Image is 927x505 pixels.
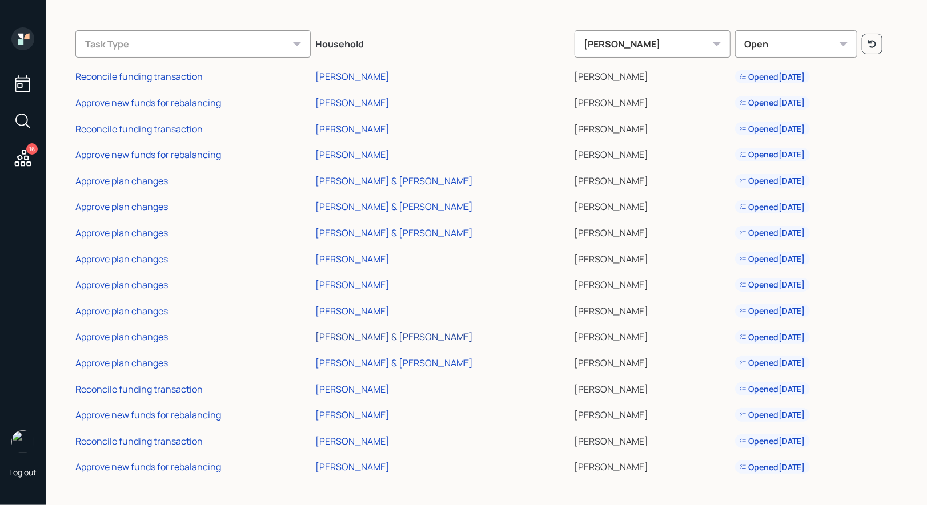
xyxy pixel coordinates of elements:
[740,123,805,135] div: Opened [DATE]
[740,357,805,369] div: Opened [DATE]
[75,330,168,343] div: Approve plan changes
[572,270,733,296] td: [PERSON_NAME]
[572,244,733,270] td: [PERSON_NAME]
[315,148,390,161] div: [PERSON_NAME]
[75,200,168,213] div: Approve plan changes
[75,409,221,421] div: Approve new funds for rebalancing
[315,253,390,265] div: [PERSON_NAME]
[735,30,857,58] div: Open
[315,383,390,395] div: [PERSON_NAME]
[572,374,733,401] td: [PERSON_NAME]
[572,400,733,426] td: [PERSON_NAME]
[740,97,805,108] div: Opened [DATE]
[75,435,203,447] div: Reconcile funding transaction
[313,22,572,62] th: Household
[315,278,390,291] div: [PERSON_NAME]
[11,430,34,453] img: treva-nostdahl-headshot.png
[572,166,733,192] td: [PERSON_NAME]
[572,453,733,479] td: [PERSON_NAME]
[75,227,168,239] div: Approve plan changes
[740,383,805,395] div: Opened [DATE]
[740,201,805,213] div: Opened [DATE]
[75,70,203,83] div: Reconcile funding transaction
[315,175,473,187] div: [PERSON_NAME] & [PERSON_NAME]
[740,305,805,317] div: Opened [DATE]
[75,305,168,317] div: Approve plan changes
[315,409,390,421] div: [PERSON_NAME]
[75,383,203,395] div: Reconcile funding transaction
[315,227,473,239] div: [PERSON_NAME] & [PERSON_NAME]
[572,426,733,453] td: [PERSON_NAME]
[572,192,733,219] td: [PERSON_NAME]
[9,467,37,478] div: Log out
[572,348,733,374] td: [PERSON_NAME]
[315,96,390,109] div: [PERSON_NAME]
[75,148,221,161] div: Approve new funds for rebalancing
[740,253,805,265] div: Opened [DATE]
[572,296,733,322] td: [PERSON_NAME]
[75,30,311,58] div: Task Type
[26,143,38,155] div: 16
[740,332,805,343] div: Opened [DATE]
[572,218,733,244] td: [PERSON_NAME]
[575,30,731,58] div: [PERSON_NAME]
[740,279,805,290] div: Opened [DATE]
[572,88,733,114] td: [PERSON_NAME]
[740,462,805,473] div: Opened [DATE]
[740,227,805,239] div: Opened [DATE]
[315,200,473,213] div: [PERSON_NAME] & [PERSON_NAME]
[315,460,390,473] div: [PERSON_NAME]
[75,253,168,265] div: Approve plan changes
[572,140,733,166] td: [PERSON_NAME]
[315,435,390,447] div: [PERSON_NAME]
[740,175,805,187] div: Opened [DATE]
[315,123,390,135] div: [PERSON_NAME]
[75,123,203,135] div: Reconcile funding transaction
[740,149,805,160] div: Opened [DATE]
[315,70,390,83] div: [PERSON_NAME]
[740,71,805,83] div: Opened [DATE]
[315,357,473,369] div: [PERSON_NAME] & [PERSON_NAME]
[740,409,805,421] div: Opened [DATE]
[75,278,168,291] div: Approve plan changes
[740,435,805,447] div: Opened [DATE]
[315,305,390,317] div: [PERSON_NAME]
[75,460,221,473] div: Approve new funds for rebalancing
[572,62,733,88] td: [PERSON_NAME]
[75,357,168,369] div: Approve plan changes
[75,175,168,187] div: Approve plan changes
[572,322,733,349] td: [PERSON_NAME]
[75,96,221,109] div: Approve new funds for rebalancing
[572,114,733,140] td: [PERSON_NAME]
[315,330,473,343] div: [PERSON_NAME] & [PERSON_NAME]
